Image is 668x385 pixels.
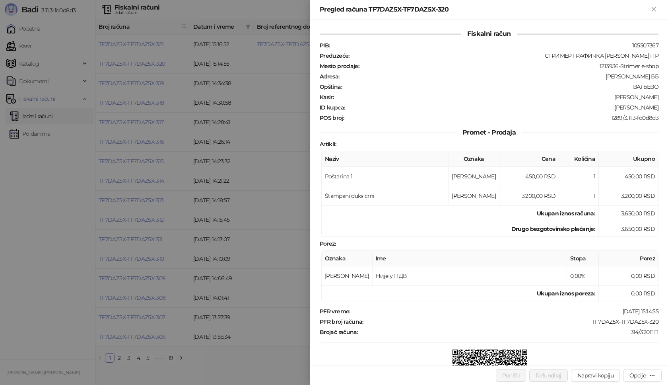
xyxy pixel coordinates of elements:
div: [DATE] 15:14:55 [351,308,659,315]
span: Fiskalni račun [461,30,517,37]
td: [PERSON_NAME] [449,167,499,186]
td: 450,00 RSD [599,167,658,186]
strong: Opština : [320,83,342,90]
button: Napravi kopiju [571,369,620,382]
td: 0,00 RSD [599,266,658,286]
td: Poštarina 1 [322,167,449,186]
td: 1 [559,186,599,206]
strong: PFR broj računa : [320,318,363,325]
td: 0,00% [567,266,599,286]
strong: PIB : [320,42,330,49]
div: Pregled računa TF7DAZ5X-TF7DAZ5X-320 [320,5,649,14]
td: [PERSON_NAME] [322,266,373,286]
th: Oznaka [322,251,373,266]
div: 1289/3.11.3-fd0d8d3 [345,114,659,121]
span: Napravi kopiju [577,372,614,379]
th: Ukupno [599,151,658,167]
td: 3.650,00 RSD [599,206,658,221]
div: 314/320ПП [359,328,659,336]
strong: Kasir : [320,94,334,101]
strong: PFR vreme : [320,308,350,315]
strong: Ukupan iznos računa : [537,210,595,217]
td: 1 [559,167,599,186]
td: Није у ПДВ [373,266,567,286]
strong: POS broj : [320,114,344,121]
strong: Ukupan iznos poreza: [537,290,595,297]
div: СТРИМЕР ГРАФИЧКА [PERSON_NAME] ПР [350,52,659,59]
div: ВАЉЕВО [343,83,659,90]
strong: Adresa : [320,73,340,80]
td: 450,00 RSD [499,167,559,186]
th: Cena [499,151,559,167]
td: [PERSON_NAME] [449,186,499,206]
strong: Porez : [320,240,336,247]
div: [PERSON_NAME] [334,94,659,101]
th: Oznaka [449,151,499,167]
td: 0,00 RSD [599,286,658,301]
strong: Preduzeće : [320,52,350,59]
div: TF7DAZ5X-TF7DAZ5X-320 [364,318,659,325]
td: 3.200,00 RSD [499,186,559,206]
div: Opcije [629,372,646,379]
th: Količina [559,151,599,167]
td: 3.200,00 RSD [599,186,658,206]
button: Zatvori [649,5,658,14]
button: Refundiraj [529,369,568,382]
div: 105507367 [330,42,659,49]
button: Opcije [623,369,662,382]
span: Promet - Prodaja [456,129,522,136]
div: [PERSON_NAME] ББ [340,73,659,80]
strong: Drugo bezgotovinsko plaćanje : [511,225,595,233]
th: Porez [599,251,658,266]
td: Štampani duks crni [322,186,449,206]
th: Stopa [567,251,599,266]
strong: Artikli : [320,141,336,148]
strong: ID kupca : [320,104,345,111]
td: 3.650,00 RSD [599,221,658,237]
button: Poništi [496,369,526,382]
div: 1213936-Strimer e-shop [360,63,659,70]
strong: Brojač računa : [320,328,358,336]
th: Ime [373,251,567,266]
th: Naziv [322,151,449,167]
div: :[PERSON_NAME] [346,104,659,111]
strong: Mesto prodaje : [320,63,359,70]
